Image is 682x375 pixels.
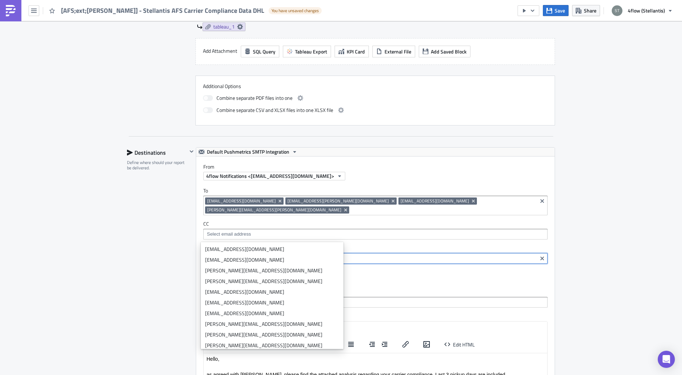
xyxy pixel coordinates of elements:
div: Open Intercom Messenger [658,351,675,368]
label: Add Attachment [203,46,237,56]
img: PushMetrics [5,5,16,16]
span: You have unsaved changes [271,8,319,14]
label: CC [203,221,548,227]
span: External File [385,48,411,55]
span: [PERSON_NAME][EMAIL_ADDRESS][PERSON_NAME][DOMAIN_NAME] [207,207,341,213]
div: Destinations [127,147,187,158]
span: Edit HTML [453,340,475,348]
label: Additional Options [203,83,548,89]
div: [EMAIL_ADDRESS][DOMAIN_NAME] [205,288,339,296]
div: [PERSON_NAME][EMAIL_ADDRESS][DOMAIN_NAME] [205,320,339,328]
button: Clear selected items [538,197,546,205]
span: Share [584,7,596,14]
button: Add Saved Block [419,46,470,57]
ul: selectable options [201,242,343,349]
span: [EMAIL_ADDRESS][PERSON_NAME][DOMAIN_NAME] [287,198,389,204]
button: Italic [241,339,254,349]
span: SQL Query [253,48,275,55]
span: Tableau Export [295,48,327,55]
label: From [203,164,555,170]
button: Save [543,5,569,16]
button: Hide content [187,147,196,156]
a: tableau_1 [203,22,245,31]
div: [PERSON_NAME][EMAIL_ADDRESS][DOMAIN_NAME] [205,278,339,285]
div: Define where should your report be delivered. [127,160,187,171]
button: Justify [345,339,357,349]
div: Text color [281,339,299,349]
span: tableau_1 [213,24,235,30]
button: Remove Tag [277,197,284,205]
span: [EMAIL_ADDRESS][DOMAIN_NAME] [401,198,469,204]
div: [EMAIL_ADDRESS][DOMAIN_NAME] [205,256,339,263]
img: Avatar [611,5,623,17]
button: Edit HTML [442,339,478,349]
button: Default Pushmetrics SMTP Integration [196,148,300,156]
button: Share [572,5,600,16]
span: 4flow (Stellantis) [628,7,665,14]
p: Thank you [3,34,341,40]
div: Background color [263,339,280,349]
span: [AFS;ext;[PERSON_NAME]] - Stellantis AFS Carrier Compliance Data DHL [61,6,265,15]
div: [EMAIL_ADDRESS][DOMAIN_NAME] [205,310,339,317]
button: 4flow (Stellantis) [607,3,677,19]
div: [PERSON_NAME][EMAIL_ADDRESS][DOMAIN_NAME] [205,267,339,274]
button: Align center [320,339,332,349]
button: External File [372,46,415,57]
button: KPI Card [335,46,369,57]
button: Align right [332,339,345,349]
input: Select em ail add ress [205,231,545,238]
button: Increase indent [378,339,391,349]
span: Add Saved Block [431,48,467,55]
p: Hello, [3,3,341,9]
button: Bold [229,339,241,349]
button: Remove Tag [470,197,477,205]
label: Subject [203,289,548,295]
div: [PERSON_NAME][EMAIL_ADDRESS][DOMAIN_NAME] [205,331,339,338]
button: Tableau Export [283,46,331,57]
button: Clear selected items [538,254,546,263]
span: [EMAIL_ADDRESS][DOMAIN_NAME] [207,198,276,204]
button: 4flow Notifications <[EMAIL_ADDRESS][DOMAIN_NAME]> [203,172,345,180]
label: Message [203,313,548,319]
span: Combine separate PDF files into one [217,94,292,102]
button: Remove Tag [390,197,397,205]
div: [EMAIL_ADDRESS][DOMAIN_NAME] [205,299,339,306]
div: [PERSON_NAME][EMAIL_ADDRESS][DOMAIN_NAME] [205,342,339,349]
button: Remove Tag [343,206,349,214]
button: Insert/edit link [399,339,412,349]
label: To [203,187,548,194]
button: Clear formatting [208,339,220,349]
span: Save [555,7,565,14]
button: Insert/edit image [421,339,433,349]
body: Rich Text Area. Press ALT-0 for help. [3,3,341,40]
button: Align left [307,339,320,349]
span: Combine separate CSV and XLSX files into one XLSX file [217,106,333,114]
div: [EMAIL_ADDRESS][DOMAIN_NAME] [205,246,339,253]
span: 4flow Notifications <[EMAIL_ADDRESS][DOMAIN_NAME]> [206,172,334,180]
label: BCC [203,245,548,251]
button: Decrease indent [366,339,378,349]
span: KPI Card [347,48,365,55]
p: as agreed with [PERSON_NAME], please find the attached analysis regarding your carrier compliance... [3,19,341,24]
button: SQL Query [241,46,279,57]
span: Default Pushmetrics SMTP Integration [207,148,289,156]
